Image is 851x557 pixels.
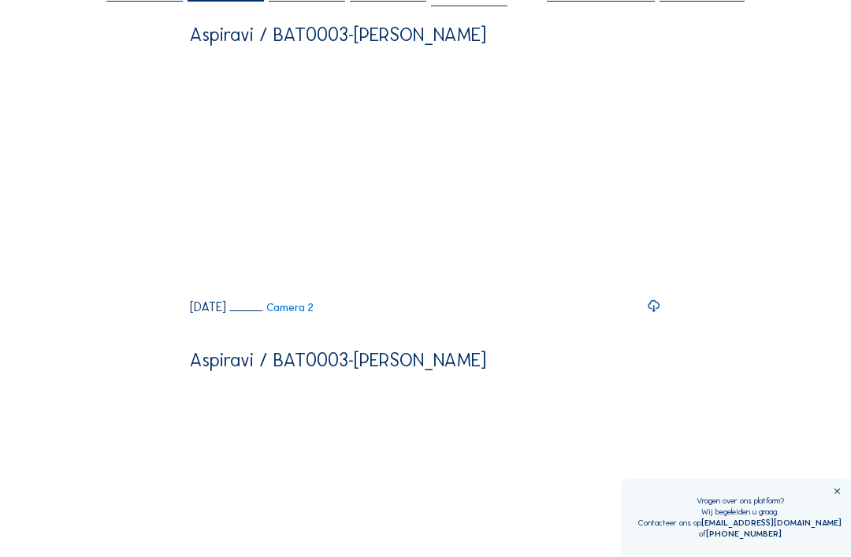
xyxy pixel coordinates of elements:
a: [PHONE_NUMBER] [706,529,782,539]
div: Contacteer ons op [638,518,842,529]
div: of [638,529,842,540]
div: [DATE] [190,301,226,313]
div: Vragen over ons platform? [638,496,842,507]
div: Aspiravi / BAT0003-[PERSON_NAME] [190,351,486,369]
video: Your browser does not support the video tag. [190,54,660,290]
div: Aspiravi / BAT0003-[PERSON_NAME] [190,25,486,44]
a: [EMAIL_ADDRESS][DOMAIN_NAME] [701,518,842,528]
div: Wij begeleiden u graag. [638,507,842,518]
a: Camera 2 [230,302,314,313]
